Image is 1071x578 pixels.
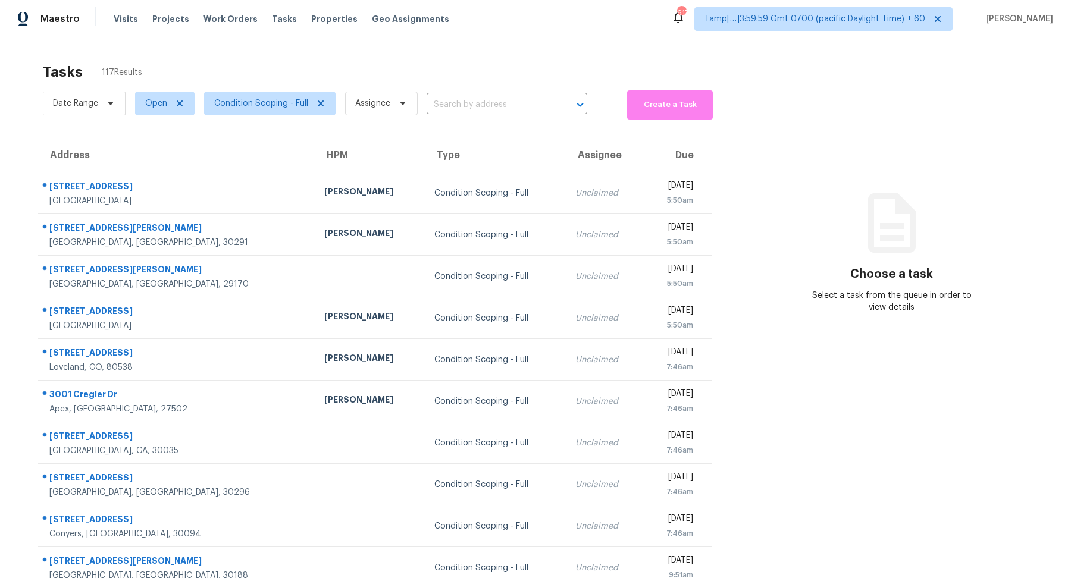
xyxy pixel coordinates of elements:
div: 617 [677,7,685,19]
div: [GEOGRAPHIC_DATA] [49,320,305,332]
div: 7:46am [653,527,693,539]
div: Unclaimed [575,395,634,407]
div: [GEOGRAPHIC_DATA], GA, 30035 [49,445,305,457]
div: Unclaimed [575,354,634,366]
div: [PERSON_NAME] [324,394,415,409]
div: Apex, [GEOGRAPHIC_DATA], 27502 [49,403,305,415]
div: Conyers, [GEOGRAPHIC_DATA], 30094 [49,528,305,540]
div: [DATE] [653,429,693,444]
div: Unclaimed [575,187,634,199]
div: [STREET_ADDRESS] [49,305,305,320]
th: Assignee [566,139,643,172]
div: Unclaimed [575,271,634,282]
div: 7:46am [653,361,693,373]
div: Condition Scoping - Full [434,520,556,532]
div: Unclaimed [575,562,634,574]
div: [PERSON_NAME] [324,227,415,242]
div: [STREET_ADDRESS] [49,513,305,528]
div: Condition Scoping - Full [434,187,556,199]
h3: Choose a task [850,268,933,280]
span: Condition Scoping - Full [214,98,308,109]
div: [GEOGRAPHIC_DATA], [GEOGRAPHIC_DATA], 29170 [49,278,305,290]
div: Condition Scoping - Full [434,437,556,449]
div: [DATE] [653,513,693,527]
span: Work Orders [203,13,258,25]
button: Open [572,96,588,113]
div: [GEOGRAPHIC_DATA], [GEOGRAPHIC_DATA], 30291 [49,237,305,249]
div: 3001 Cregler Dr [49,388,305,403]
span: Create a Task [633,98,707,112]
div: [STREET_ADDRESS][PERSON_NAME] [49,263,305,278]
div: [DATE] [653,554,693,569]
div: [STREET_ADDRESS][PERSON_NAME] [49,222,305,237]
div: [DATE] [653,388,693,403]
input: Search by address [427,96,554,114]
span: 117 Results [102,67,142,78]
span: Date Range [53,98,98,109]
div: Condition Scoping - Full [434,562,556,574]
div: 5:50am [653,278,693,290]
div: 7:46am [653,444,693,456]
th: HPM [315,139,425,172]
div: [PERSON_NAME] [324,310,415,325]
div: [DATE] [653,471,693,486]
span: Open [145,98,167,109]
span: Tasks [272,15,297,23]
div: Unclaimed [575,520,634,532]
span: Properties [311,13,358,25]
div: [DATE] [653,263,693,278]
div: Unclaimed [575,312,634,324]
div: 7:46am [653,403,693,414]
div: [PERSON_NAME] [324,352,415,367]
div: Select a task from the queue in order to view details [812,290,972,313]
div: [STREET_ADDRESS] [49,430,305,445]
span: Visits [114,13,138,25]
div: Condition Scoping - Full [434,395,556,407]
div: [STREET_ADDRESS][PERSON_NAME] [49,555,305,570]
div: Loveland, CO, 80538 [49,362,305,373]
div: [STREET_ADDRESS] [49,347,305,362]
span: Geo Assignments [372,13,449,25]
div: [GEOGRAPHIC_DATA], [GEOGRAPHIC_DATA], 30296 [49,486,305,498]
div: Unclaimed [575,229,634,241]
div: Condition Scoping - Full [434,271,556,282]
span: Tamp[…]3:59:59 Gmt 0700 (pacific Daylight Time) + 60 [704,13,925,25]
div: Unclaimed [575,479,634,491]
div: 5:50am [653,319,693,331]
div: Condition Scoping - Full [434,229,556,241]
span: Maestro [40,13,80,25]
span: Projects [152,13,189,25]
span: Assignee [355,98,390,109]
div: [GEOGRAPHIC_DATA] [49,195,305,207]
div: [DATE] [653,304,693,319]
div: Condition Scoping - Full [434,312,556,324]
div: Condition Scoping - Full [434,479,556,491]
th: Due [643,139,712,172]
div: [DATE] [653,180,693,194]
div: 5:50am [653,194,693,206]
div: Unclaimed [575,437,634,449]
th: Address [38,139,315,172]
button: Create a Task [627,90,713,120]
div: [STREET_ADDRESS] [49,472,305,486]
div: [STREET_ADDRESS] [49,180,305,195]
div: 7:46am [653,486,693,498]
div: Condition Scoping - Full [434,354,556,366]
div: [DATE] [653,221,693,236]
th: Type [425,139,566,172]
span: [PERSON_NAME] [981,13,1053,25]
div: [PERSON_NAME] [324,186,415,200]
div: 5:50am [653,236,693,248]
div: [DATE] [653,346,693,361]
h2: Tasks [43,66,83,78]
